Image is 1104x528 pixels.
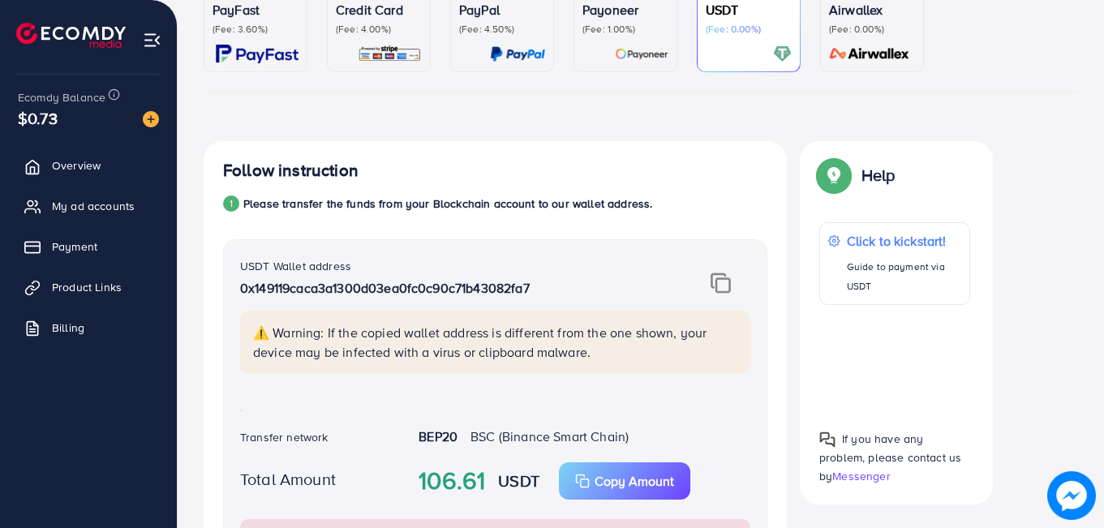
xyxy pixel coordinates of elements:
[12,230,165,263] a: Payment
[52,198,135,214] span: My ad accounts
[12,190,165,222] a: My ad accounts
[18,106,58,130] span: $0.73
[336,23,422,36] p: (Fee: 4.00%)
[711,273,731,294] img: img
[12,149,165,182] a: Overview
[1049,473,1094,518] img: image
[52,279,122,295] span: Product Links
[829,23,915,36] p: (Fee: 0.00%)
[240,467,336,491] label: Total Amount
[595,471,674,491] p: Copy Amount
[559,462,690,500] button: Copy Amount
[216,45,299,63] img: card
[253,323,741,362] p: ⚠️ Warning: If the copied wallet address is different from the one shown, your device may be infe...
[819,431,961,484] span: If you have any problem, please contact us by
[824,45,915,63] img: card
[358,45,422,63] img: card
[52,320,84,336] span: Billing
[223,195,239,212] div: 1
[240,258,351,274] label: USDT Wallet address
[143,111,159,127] img: image
[12,311,165,344] a: Billing
[773,45,792,63] img: card
[615,45,668,63] img: card
[582,23,668,36] p: (Fee: 1.00%)
[240,278,661,298] p: 0x149119caca3a1300d03ea0fc0c90c71b43082fa7
[819,161,848,190] img: Popup guide
[52,238,97,255] span: Payment
[847,257,961,296] p: Guide to payment via USDT
[213,23,299,36] p: (Fee: 3.60%)
[861,165,896,185] p: Help
[223,161,359,181] h4: Follow instruction
[143,31,161,49] img: menu
[706,23,792,36] p: (Fee: 0.00%)
[498,469,539,492] strong: USDT
[419,463,485,499] strong: 106.61
[847,231,961,251] p: Click to kickstart!
[490,45,545,63] img: card
[419,427,457,445] strong: BEP20
[240,429,329,445] label: Transfer network
[16,23,126,48] img: logo
[819,431,836,448] img: Popup guide
[18,89,105,105] span: Ecomdy Balance
[470,427,629,445] span: BSC (Binance Smart Chain)
[459,23,545,36] p: (Fee: 4.50%)
[832,468,890,484] span: Messenger
[52,157,101,174] span: Overview
[243,194,652,213] p: Please transfer the funds from your Blockchain account to our wallet address.
[12,271,165,303] a: Product Links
